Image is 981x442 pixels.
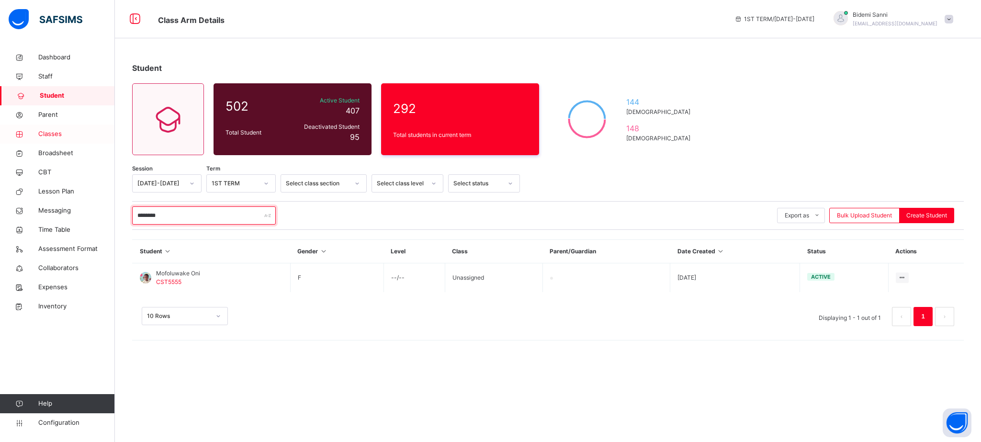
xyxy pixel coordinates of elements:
[853,11,937,19] span: Bidemi Sanni
[734,15,814,23] span: session/term information
[38,263,115,273] span: Collaborators
[156,278,181,285] span: CST5555
[377,179,426,188] div: Select class level
[670,240,800,263] th: Date Created
[800,240,889,263] th: Status
[717,248,725,255] i: Sort in Ascending Order
[393,99,527,118] span: 292
[38,225,115,235] span: Time Table
[913,307,933,326] li: 1
[38,53,115,62] span: Dashboard
[132,63,162,73] span: Student
[626,123,695,134] span: 148
[542,240,670,263] th: Parent/Guardian
[445,263,542,293] td: Unassigned
[226,97,287,115] span: 502
[132,165,153,173] span: Session
[38,129,115,139] span: Classes
[38,72,115,81] span: Staff
[156,269,200,278] span: Mofoluwake Oni
[393,131,527,139] span: Total students in current term
[350,132,360,142] span: 95
[785,211,809,220] span: Export as
[147,312,210,320] div: 10 Rows
[935,307,954,326] li: 下一页
[445,240,542,263] th: Class
[383,240,445,263] th: Level
[38,283,115,292] span: Expenses
[811,273,831,280] span: active
[286,179,349,188] div: Select class section
[40,91,115,101] span: Student
[837,211,892,220] span: Bulk Upload Student
[290,263,383,293] td: F
[626,134,695,143] span: [DEMOGRAPHIC_DATA]
[38,168,115,177] span: CBT
[38,399,114,408] span: Help
[38,110,115,120] span: Parent
[137,179,184,188] div: [DATE]-[DATE]
[292,123,360,131] span: Deactivated Student
[892,307,911,326] button: prev page
[892,307,911,326] li: 上一页
[223,126,289,139] div: Total Student
[292,96,360,105] span: Active Student
[38,187,115,196] span: Lesson Plan
[38,418,114,428] span: Configuration
[206,165,220,173] span: Term
[824,11,958,28] div: BidemiSanni
[453,179,502,188] div: Select status
[906,211,947,220] span: Create Student
[670,263,800,293] td: [DATE]
[626,108,695,116] span: [DEMOGRAPHIC_DATA]
[918,310,927,323] a: 1
[935,307,954,326] button: next page
[319,248,327,255] i: Sort in Ascending Order
[943,408,971,437] button: Open asap
[9,9,82,29] img: safsims
[346,106,360,115] span: 407
[158,15,225,25] span: Class Arm Details
[164,248,172,255] i: Sort in Ascending Order
[290,240,383,263] th: Gender
[212,179,258,188] div: 1ST TERM
[812,307,888,326] li: Displaying 1 - 1 out of 1
[38,244,115,254] span: Assessment Format
[133,240,291,263] th: Student
[853,21,937,26] span: [EMAIL_ADDRESS][DOMAIN_NAME]
[383,263,445,293] td: --/--
[38,206,115,215] span: Messaging
[38,302,115,311] span: Inventory
[888,240,964,263] th: Actions
[626,96,695,108] span: 144
[38,148,115,158] span: Broadsheet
